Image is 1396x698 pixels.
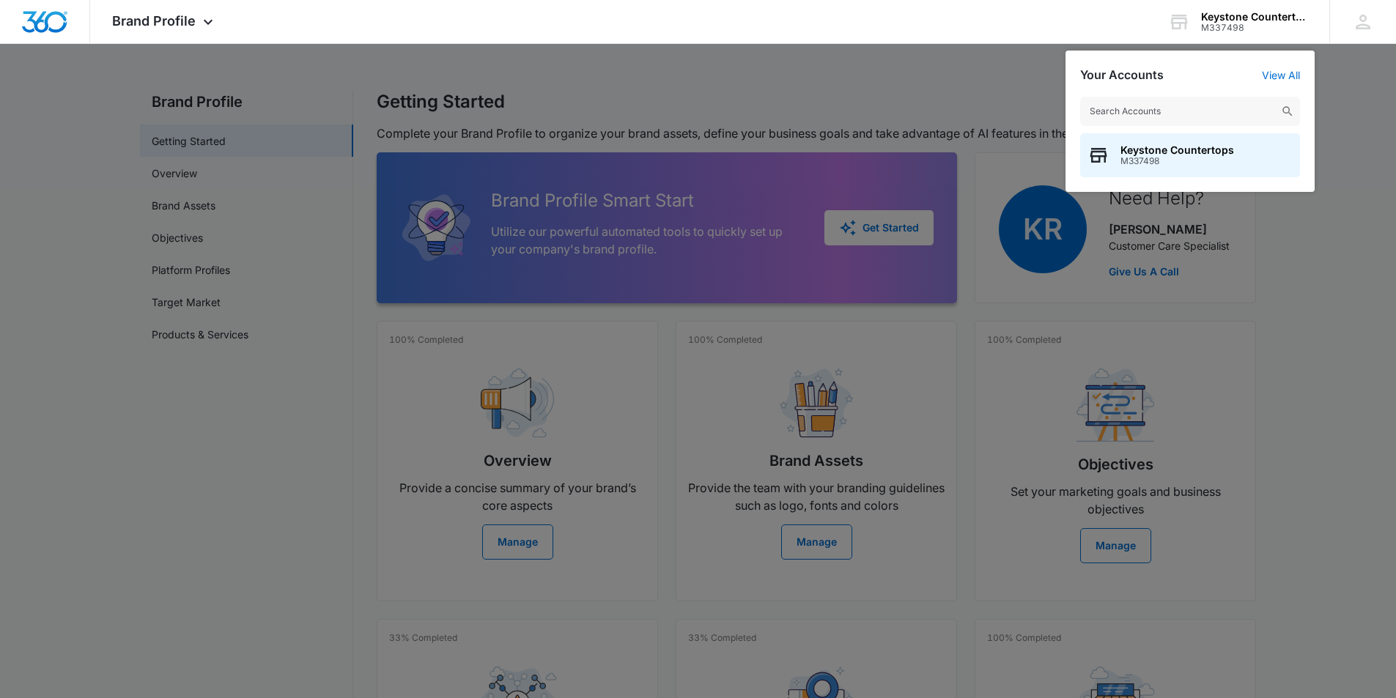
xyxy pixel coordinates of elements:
button: Keystone CountertopsM337498 [1080,133,1300,177]
input: Search Accounts [1080,97,1300,126]
div: account name [1201,11,1308,23]
span: Keystone Countertops [1120,144,1234,156]
h2: Your Accounts [1080,68,1164,82]
a: View All [1262,69,1300,81]
div: account id [1201,23,1308,33]
span: Brand Profile [112,13,196,29]
span: M337498 [1120,156,1234,166]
